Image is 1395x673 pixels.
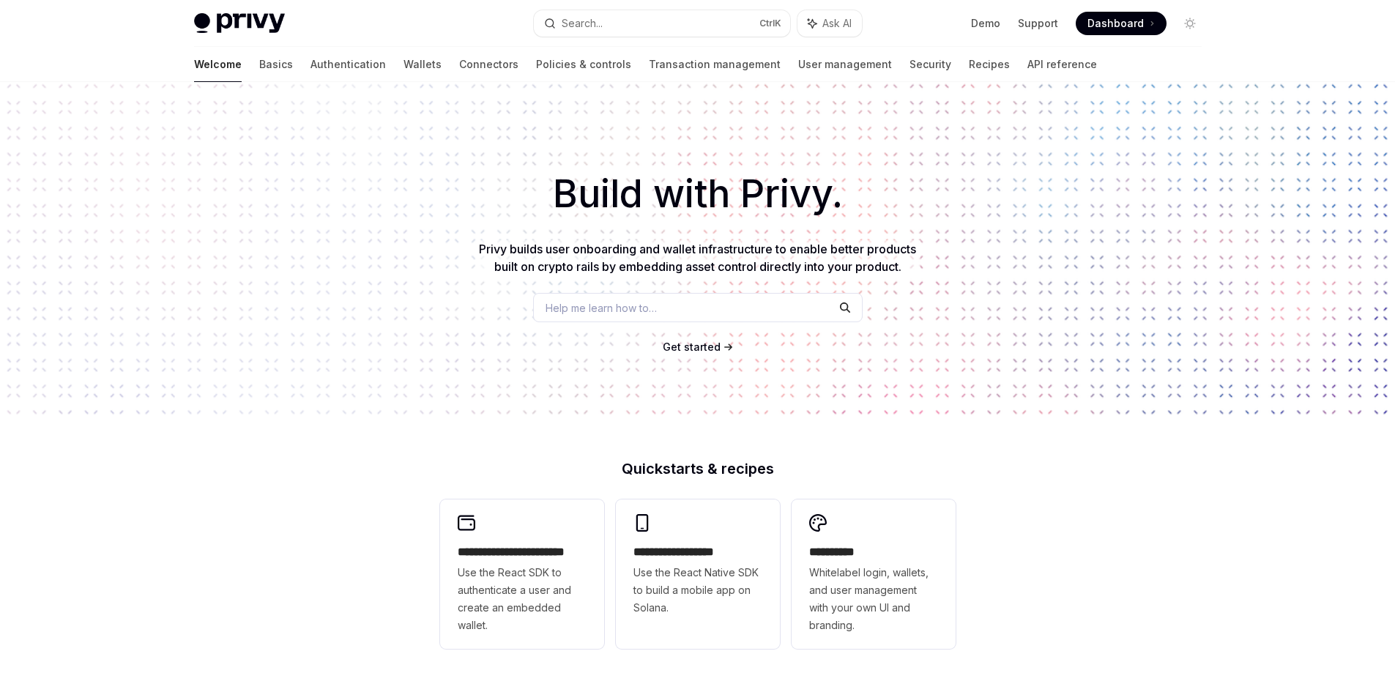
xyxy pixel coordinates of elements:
a: Security [909,47,951,82]
h1: Build with Privy. [23,166,1372,223]
span: Dashboard [1087,16,1144,31]
a: Recipes [969,47,1010,82]
a: User management [798,47,892,82]
a: API reference [1027,47,1097,82]
button: Search...CtrlK [534,10,790,37]
img: light logo [194,13,285,34]
div: Search... [562,15,603,32]
span: Privy builds user onboarding and wallet infrastructure to enable better products built on crypto ... [479,242,916,274]
span: Get started [663,341,721,353]
a: Connectors [459,47,518,82]
a: **** *****Whitelabel login, wallets, and user management with your own UI and branding. [792,499,956,649]
a: Dashboard [1076,12,1167,35]
a: Support [1018,16,1058,31]
a: Basics [259,47,293,82]
button: Toggle dark mode [1178,12,1202,35]
a: Policies & controls [536,47,631,82]
a: Welcome [194,47,242,82]
a: Transaction management [649,47,781,82]
span: Use the React SDK to authenticate a user and create an embedded wallet. [458,564,587,634]
a: Demo [971,16,1000,31]
a: Get started [663,340,721,354]
a: Wallets [403,47,442,82]
h2: Quickstarts & recipes [440,461,956,476]
span: Whitelabel login, wallets, and user management with your own UI and branding. [809,564,938,634]
span: Ctrl K [759,18,781,29]
a: Authentication [310,47,386,82]
button: Ask AI [797,10,862,37]
span: Ask AI [822,16,852,31]
span: Help me learn how to… [546,300,657,316]
span: Use the React Native SDK to build a mobile app on Solana. [633,564,762,617]
a: **** **** **** ***Use the React Native SDK to build a mobile app on Solana. [616,499,780,649]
